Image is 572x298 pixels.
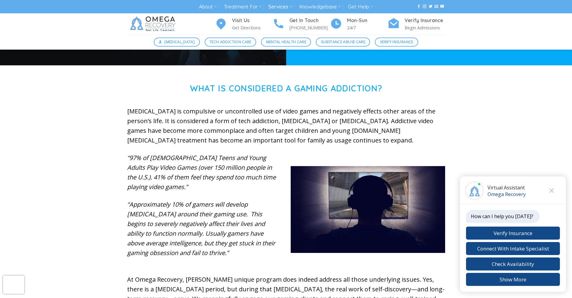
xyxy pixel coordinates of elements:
h4: Verify Insurance [405,17,445,25]
span: [MEDICAL_DATA] [164,39,195,45]
span: Mental Health Care [266,39,306,45]
a: [MEDICAL_DATA] [154,38,200,47]
p: [MEDICAL_DATA] is compulsive or uncontrolled use of video games and negatively effects other area... [127,106,445,145]
h4: Visit Us [232,17,273,25]
a: Follow on Twitter [429,5,432,9]
a: Knowledgebase [299,1,341,12]
em: “97% of [DEMOGRAPHIC_DATA] Teens and Young Adults Play Video Games (over 150 million people in th... [127,154,276,191]
span: Verify Insurance [380,39,413,45]
img: Omega Recovery [127,13,180,34]
a: About [199,1,217,12]
a: Follow on YouTube [440,5,444,9]
h4: Get In Touch [289,17,330,25]
em: “Approximately 10% of gamers will develop [MEDICAL_DATA] around their gaming use. This begins to ... [127,200,275,257]
a: Mental Health Care [261,38,311,47]
a: Services [268,1,292,12]
a: Verify Insurance Begin Admissions [388,17,445,31]
p: Get Directions [232,24,273,31]
a: Get Help [348,1,373,12]
span: Substance Abuse Care [321,39,365,45]
p: 24/7 [347,24,388,31]
a: Visit Us Get Directions [215,17,273,31]
a: Verify Insurance [375,38,418,47]
a: Send us an email [435,5,438,9]
p: Begin Admissions [405,24,445,31]
h4: Mon-Sun [347,17,388,25]
a: Treatment For [224,1,262,12]
p: [PHONE_NUMBER] [289,24,330,31]
a: Tech Addiction Care [205,38,256,47]
a: Follow on Facebook [417,5,421,9]
span: Tech Addiction Care [210,39,251,45]
a: Substance Abuse Care [316,38,370,47]
a: Get In Touch [PHONE_NUMBER] [273,17,330,31]
h1: What is Considered a Gaming Addiction? [127,84,445,93]
a: Follow on Instagram [423,5,426,9]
